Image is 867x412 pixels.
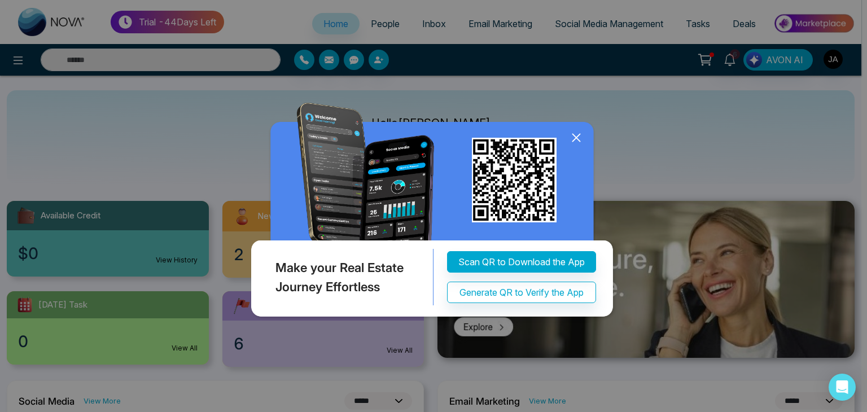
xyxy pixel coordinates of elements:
[248,249,433,306] div: Make your Real Estate Journey Effortless
[447,282,596,304] button: Generate QR to Verify the App
[447,252,596,273] button: Scan QR to Download the App
[472,138,557,222] img: qr_for_download_app.png
[829,374,856,401] div: Open Intercom Messenger
[248,103,619,322] img: QRModal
